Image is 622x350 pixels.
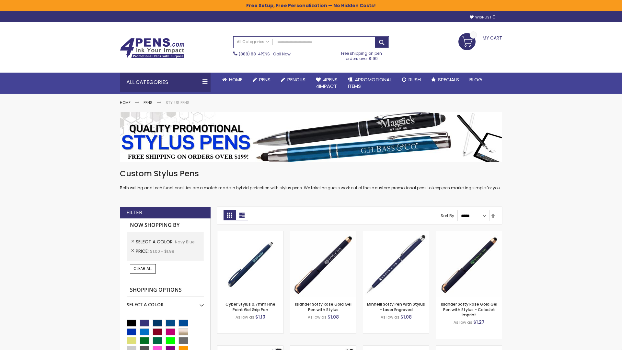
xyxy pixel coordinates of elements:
span: $1.00 - $1.99 [150,249,174,254]
a: 4Pens4impact [311,73,343,94]
div: Free shipping on pen orders over $199 [335,48,389,61]
strong: Stylus Pens [166,100,190,105]
a: Pens [248,73,276,87]
a: Islander Softy Rose Gold Gel Pen with Stylus [295,301,351,312]
a: Cyber Stylus 0.7mm Fine Point Gel Grip Pen [225,301,275,312]
span: Blog [469,76,482,83]
a: Home [120,100,131,105]
a: Home [217,73,248,87]
span: $1.08 [328,314,339,320]
a: 4PROMOTIONALITEMS [343,73,397,94]
a: Wishlist [470,15,496,20]
img: Minnelli Softy Pen with Stylus - Laser Engraved-Navy Blue [363,231,429,297]
a: Minnelli Softy Pen with Stylus - Laser Engraved-Navy Blue [363,231,429,236]
a: Islander Softy Rose Gold Gel Pen with Stylus-Navy Blue [290,231,356,236]
span: 4PROMOTIONAL ITEMS [348,76,392,89]
span: Home [229,76,242,83]
span: $1.10 [255,314,265,320]
a: Blog [464,73,487,87]
span: Price [136,248,150,254]
span: 4Pens 4impact [316,76,338,89]
span: Navy Blue [175,239,194,245]
img: 4Pens Custom Pens and Promotional Products [120,38,185,59]
strong: Now Shopping by [127,218,204,232]
a: Islander Softy Rose Gold Gel Pen with Stylus - ColorJet Imprint [441,301,497,317]
img: Islander Softy Rose Gold Gel Pen with Stylus - ColorJet Imprint-Navy Blue [436,231,502,297]
span: Pencils [287,76,305,83]
span: All Categories [237,39,269,44]
a: Specials [426,73,464,87]
span: $1.27 [473,319,485,325]
a: Islander Softy Rose Gold Gel Pen with Stylus - ColorJet Imprint-Navy Blue [436,231,502,236]
a: Cyber Stylus 0.7mm Fine Point Gel Grip Pen-Navy Blue [217,231,283,236]
a: Clear All [130,264,156,273]
strong: Grid [224,210,236,220]
a: (888) 88-4PENS [239,51,270,57]
span: - Call Now! [239,51,292,57]
img: Cyber Stylus 0.7mm Fine Point Gel Grip Pen-Navy Blue [217,231,283,297]
strong: Shopping Options [127,283,204,297]
img: Islander Softy Rose Gold Gel Pen with Stylus-Navy Blue [290,231,356,297]
a: Pencils [276,73,311,87]
a: Minnelli Softy Pen with Stylus - Laser Engraved [367,301,425,312]
a: Pens [144,100,153,105]
div: Both writing and tech functionalities are a match made in hybrid perfection with stylus pens. We ... [120,169,502,191]
a: Rush [397,73,426,87]
span: Select A Color [136,239,175,245]
span: $1.08 [400,314,412,320]
div: All Categories [120,73,211,92]
strong: Filter [126,209,142,216]
a: All Categories [234,37,272,47]
span: Clear All [133,266,152,271]
span: Specials [438,76,459,83]
h1: Custom Stylus Pens [120,169,502,179]
span: As low as [454,320,472,325]
span: As low as [236,314,254,320]
span: As low as [308,314,327,320]
img: Stylus Pens [120,112,502,162]
span: As low as [381,314,399,320]
span: Rush [409,76,421,83]
span: Pens [259,76,271,83]
label: Sort By [441,213,454,218]
div: Select A Color [127,297,204,308]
